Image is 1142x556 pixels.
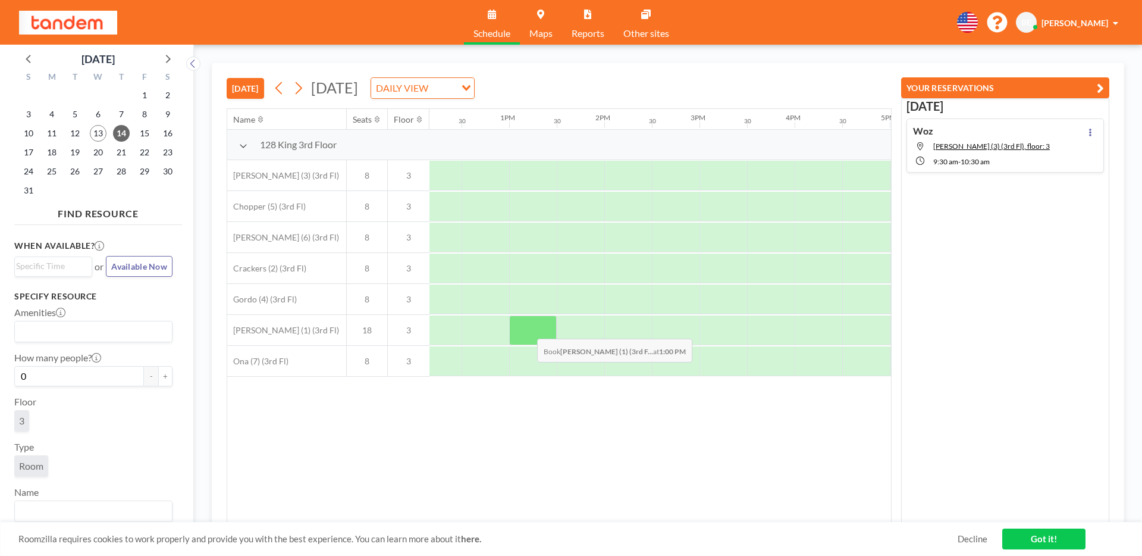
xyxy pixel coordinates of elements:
div: Search for option [371,78,474,98]
span: [PERSON_NAME] (3) (3rd Fl) [227,170,339,181]
span: Book at [537,339,692,363]
span: Saturday, August 2, 2025 [159,87,176,104]
input: Search for option [16,260,85,273]
h4: FIND RESOURCE [14,203,182,220]
div: Search for option [15,321,172,342]
div: Search for option [15,257,92,275]
span: Crackers (2) (3rd Fl) [227,263,306,274]
img: organization-logo [19,11,117,35]
label: Name [14,486,39,498]
span: Friday, August 22, 2025 [136,144,153,161]
span: 3 [388,232,429,243]
span: Chopper (5) (3rd Fl) [227,201,306,212]
span: Monday, August 11, 2025 [43,125,60,142]
span: Carlito (3) (3rd Fl), floor: 3 [933,142,1050,151]
span: 3 [388,356,429,367]
span: Available Now [111,261,167,271]
span: 128 King 3rd Floor [260,139,337,151]
div: 30 [744,117,751,125]
div: 2PM [595,113,610,122]
span: [DATE] [311,79,358,96]
span: Saturday, August 9, 2025 [159,106,176,123]
span: Wednesday, August 27, 2025 [90,163,106,180]
span: Wednesday, August 6, 2025 [90,106,106,123]
a: Got it! [1002,529,1085,549]
div: M [40,70,64,86]
span: Thursday, August 21, 2025 [113,144,130,161]
span: 3 [388,201,429,212]
a: here. [461,533,481,544]
span: [PERSON_NAME] (1) (3rd Fl) [227,325,339,336]
h3: [DATE] [906,99,1104,114]
span: 3 [19,415,24,427]
span: Schedule [473,29,510,38]
span: Tuesday, August 5, 2025 [67,106,83,123]
div: 30 [459,117,466,125]
div: F [133,70,156,86]
button: + [158,366,172,386]
span: Monday, August 18, 2025 [43,144,60,161]
span: 8 [347,294,387,305]
span: Wednesday, August 13, 2025 [90,125,106,142]
span: Friday, August 1, 2025 [136,87,153,104]
span: Sunday, August 17, 2025 [20,144,37,161]
span: Monday, August 25, 2025 [43,163,60,180]
span: Roomzilla requires cookies to work properly and provide you with the best experience. You can lea... [18,533,958,545]
label: How many people? [14,352,101,364]
span: 10:30 AM [961,157,990,166]
h4: Woz [913,125,933,137]
span: 8 [347,201,387,212]
label: Floor [14,396,36,408]
span: Room [19,460,43,472]
span: Reports [572,29,604,38]
a: Decline [958,533,987,545]
span: Sunday, August 10, 2025 [20,125,37,142]
span: 3 [388,325,429,336]
button: [DATE] [227,78,264,99]
input: Search for option [16,504,165,519]
div: [DATE] [81,51,115,67]
h3: Specify resource [14,291,172,302]
div: S [17,70,40,86]
div: 30 [839,117,846,125]
div: 1PM [500,113,515,122]
span: 8 [347,170,387,181]
span: Sunday, August 31, 2025 [20,182,37,199]
span: 9:30 AM [933,157,958,166]
span: [PERSON_NAME] (6) (3rd Fl) [227,232,339,243]
span: 3 [388,294,429,305]
div: T [64,70,87,86]
div: 3PM [691,113,705,122]
span: - [958,157,961,166]
span: 3 [388,170,429,181]
div: Search for option [15,501,172,521]
div: T [109,70,133,86]
button: - [144,366,158,386]
span: Tuesday, August 26, 2025 [67,163,83,180]
label: Amenities [14,307,65,318]
span: DAILY VIEW [374,80,431,96]
label: Type [14,441,34,453]
input: Search for option [432,80,454,96]
span: or [95,261,103,273]
span: 3 [388,263,429,274]
span: Friday, August 8, 2025 [136,106,153,123]
span: Sunday, August 3, 2025 [20,106,37,123]
span: 18 [347,325,387,336]
span: Gordo (4) (3rd Fl) [227,294,297,305]
span: Monday, August 4, 2025 [43,106,60,123]
span: Thursday, August 28, 2025 [113,163,130,180]
span: Thursday, August 14, 2025 [113,125,130,142]
div: 30 [554,117,561,125]
span: 8 [347,356,387,367]
div: S [156,70,179,86]
input: Search for option [16,324,165,339]
div: Seats [353,114,372,125]
span: Thursday, August 7, 2025 [113,106,130,123]
span: Ona (7) (3rd Fl) [227,356,288,367]
div: 4PM [786,113,801,122]
span: Sunday, August 24, 2025 [20,163,37,180]
button: YOUR RESERVATIONS [901,77,1109,98]
span: Other sites [623,29,669,38]
b: [PERSON_NAME] (1) (3rd F... [560,347,653,356]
